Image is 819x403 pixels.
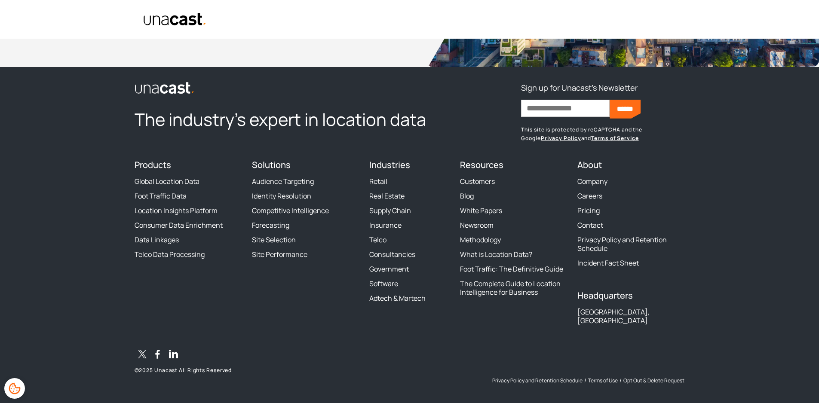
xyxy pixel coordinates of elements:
a: Retail [369,177,387,186]
a: What is Location Data? [460,250,532,259]
div: v 4.0.25 [24,14,42,21]
a: LinkedIn [166,348,181,363]
div: / [584,377,586,384]
a: Adtech & Martech [369,294,426,302]
img: tab_keywords_by_traffic_grey.svg [86,50,92,57]
h4: About [577,160,684,170]
a: Methodology [460,235,501,244]
img: tab_domain_overview_orange.svg [23,50,30,57]
a: Site Selection [252,235,296,244]
a: Site Performance [252,250,307,259]
a: Global Location Data [135,177,199,186]
a: Foot Traffic Data [135,192,187,200]
a: Data Linkages [135,235,179,244]
a: Pricing [577,206,600,215]
img: Unacast text logo [143,12,207,26]
div: [GEOGRAPHIC_DATA], [GEOGRAPHIC_DATA] [577,308,684,325]
a: home [139,12,207,26]
a: Careers [577,192,602,200]
img: Unacast logo [135,82,195,95]
a: Customers [460,177,495,186]
a: Privacy Policy [541,134,581,142]
a: Blog [460,192,474,200]
a: Facebook [150,348,166,363]
a: Terms of Use [588,377,618,384]
a: Privacy Policy and Retention Schedule [577,235,684,253]
a: Forecasting [252,221,289,229]
div: Keywords by Traffic [95,51,145,56]
h4: Headquarters [577,290,684,301]
h2: The industry’s expert in location data [135,108,450,131]
a: Solutions [252,159,291,171]
a: Company [577,177,607,186]
a: Software [369,279,398,288]
a: Terms of Service [591,134,638,142]
a: Government [369,265,409,273]
a: Telco Data Processing [135,250,205,259]
div: Domain Overview [33,51,77,56]
a: Contact [577,221,603,229]
img: website_grey.svg [14,22,21,29]
a: The Complete Guide to Location Intelligence for Business [460,279,567,296]
h4: Industries [369,160,450,170]
a: Supply Chain [369,206,411,215]
a: Products [135,159,171,171]
a: Opt Out & Delete Request [623,377,684,384]
a: Consumer Data Enrichment [135,221,223,229]
a: Foot Traffic: The Definitive Guide [460,265,563,273]
a: Consultancies [369,250,415,259]
p: This site is protected by reCAPTCHA and the Google and [521,125,684,143]
a: Competitive Intelligence [252,206,329,215]
a: Audience Targeting [252,177,314,186]
div: Domain: [DOMAIN_NAME] [22,22,95,29]
img: logo_orange.svg [14,14,21,21]
div: Cookie Preferences [4,378,25,399]
h4: Resources [460,160,567,170]
a: Newsroom [460,221,494,229]
a: Incident Fact Sheet [577,259,639,267]
div: / [620,377,622,384]
a: link to the homepage [135,81,450,95]
a: Twitter / X [135,348,150,363]
a: Identity Resolution [252,192,311,200]
a: Location Insights Platform [135,206,218,215]
a: Telco [369,235,386,244]
a: White Papers [460,206,502,215]
a: Insurance [369,221,402,229]
h3: Sign up for Unacast's Newsletter [521,81,638,95]
p: © 2025 Unacast All Rights Reserved [135,367,359,374]
a: Privacy Policy and Retention Schedule [492,377,583,384]
a: Real Estate [369,192,405,200]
